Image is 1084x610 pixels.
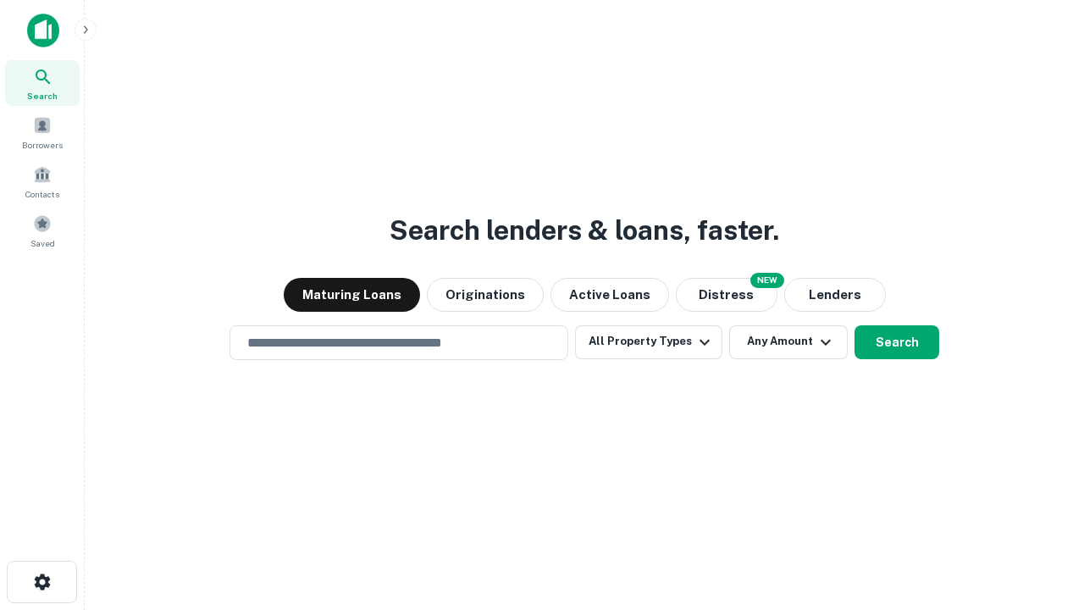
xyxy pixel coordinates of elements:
button: Originations [427,278,544,312]
button: Maturing Loans [284,278,420,312]
a: Search [5,60,80,106]
button: Search distressed loans with lien and other non-mortgage details. [676,278,777,312]
button: Any Amount [729,325,848,359]
a: Contacts [5,158,80,204]
iframe: Chat Widget [999,474,1084,556]
button: Lenders [784,278,886,312]
button: Search [854,325,939,359]
h3: Search lenders & loans, faster. [390,210,779,251]
span: Contacts [25,187,59,201]
a: Saved [5,208,80,253]
a: Borrowers [5,109,80,155]
button: All Property Types [575,325,722,359]
img: capitalize-icon.png [27,14,59,47]
span: Saved [30,236,55,250]
button: Active Loans [550,278,669,312]
span: Borrowers [22,138,63,152]
span: Search [27,89,58,103]
div: NEW [750,273,784,288]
